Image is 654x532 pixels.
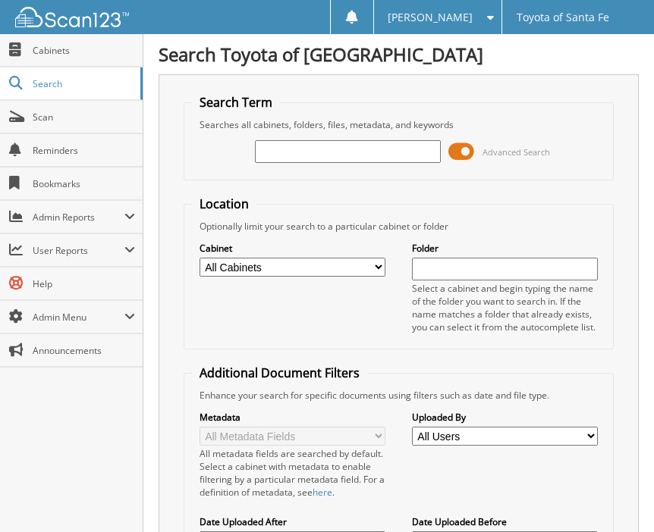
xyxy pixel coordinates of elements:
[159,42,639,67] h1: Search Toyota of [GEOGRAPHIC_DATA]
[412,242,599,255] label: Folder
[192,365,367,381] legend: Additional Document Filters
[388,13,473,22] span: [PERSON_NAME]
[33,277,135,290] span: Help
[192,196,256,212] legend: Location
[313,486,332,499] a: here
[33,144,135,157] span: Reminders
[33,44,135,57] span: Cabinets
[33,244,124,257] span: User Reports
[15,7,129,27] img: scan123-logo-white.svg
[578,459,654,532] iframe: Chat Widget
[192,389,606,402] div: Enhance your search for specific documents using filters such as date and file type.
[33,311,124,324] span: Admin Menu
[192,220,606,233] div: Optionally limit your search to a particular cabinet or folder
[200,411,386,424] label: Metadata
[192,94,280,111] legend: Search Term
[200,447,386,499] div: All metadata fields are searched by default. Select a cabinet with metadata to enable filtering b...
[412,411,599,424] label: Uploaded By
[33,77,133,90] span: Search
[517,13,609,22] span: Toyota of Santa Fe
[200,515,386,528] label: Date Uploaded After
[412,282,599,333] div: Select a cabinet and begin typing the name of the folder you want to search in. If the name match...
[412,515,599,528] label: Date Uploaded Before
[192,118,606,131] div: Searches all cabinets, folders, files, metadata, and keywords
[33,177,135,190] span: Bookmarks
[200,242,386,255] label: Cabinet
[33,211,124,224] span: Admin Reports
[33,111,135,124] span: Scan
[33,344,135,357] span: Announcements
[483,146,550,158] span: Advanced Search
